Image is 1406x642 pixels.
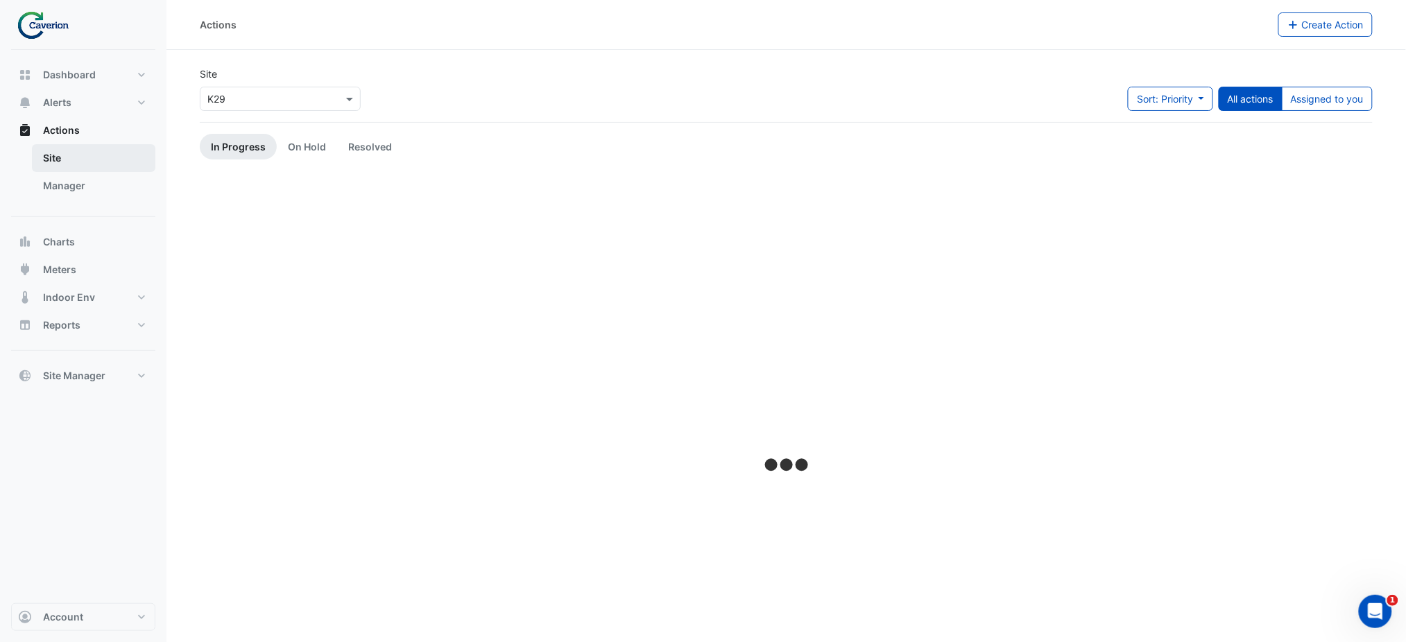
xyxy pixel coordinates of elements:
app-icon: Indoor Env [18,290,32,304]
button: Reports [11,311,155,339]
button: Sort: Priority [1128,87,1213,111]
app-icon: Site Manager [18,369,32,383]
a: In Progress [200,134,277,159]
button: Assigned to you [1282,87,1373,111]
span: Indoor Env [43,290,95,304]
span: Dashboard [43,68,96,82]
app-icon: Charts [18,235,32,249]
span: Create Action [1302,19,1364,31]
a: Site [32,144,155,172]
button: Dashboard [11,61,155,89]
button: Create Action [1278,12,1373,37]
button: Charts [11,228,155,256]
span: Meters [43,263,76,277]
a: On Hold [277,134,337,159]
button: Site Manager [11,362,155,390]
a: Manager [32,172,155,200]
app-icon: Reports [18,318,32,332]
span: Sort: Priority [1137,93,1193,105]
a: Resolved [337,134,403,159]
app-icon: Actions [18,123,32,137]
button: All actions [1219,87,1283,111]
span: 1 [1387,595,1398,606]
div: Actions [11,144,155,205]
span: Actions [43,123,80,137]
img: Company Logo [17,11,79,39]
span: Reports [43,318,80,332]
button: Account [11,603,155,631]
span: Site Manager [43,369,105,383]
iframe: Intercom live chat [1359,595,1392,628]
button: Actions [11,116,155,144]
span: Charts [43,235,75,249]
button: Alerts [11,89,155,116]
button: Indoor Env [11,284,155,311]
app-icon: Meters [18,263,32,277]
app-icon: Dashboard [18,68,32,82]
div: Actions [200,17,237,32]
app-icon: Alerts [18,96,32,110]
span: Account [43,610,83,624]
button: Meters [11,256,155,284]
span: Alerts [43,96,71,110]
label: Site [200,67,217,81]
